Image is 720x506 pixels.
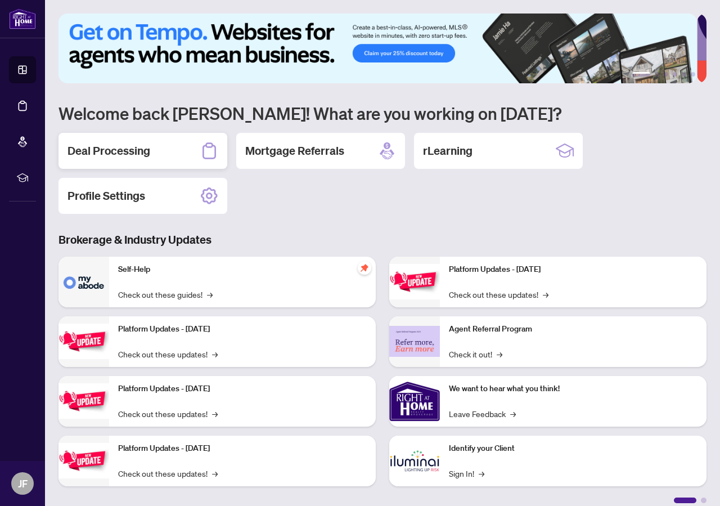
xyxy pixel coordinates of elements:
[58,232,706,248] h3: Brokerage & Industry Updates
[207,288,213,301] span: →
[449,467,484,480] a: Sign In!→
[212,408,218,420] span: →
[389,264,440,299] img: Platform Updates - June 23, 2025
[58,443,109,478] img: Platform Updates - July 8, 2025
[389,326,440,357] img: Agent Referral Program
[479,467,484,480] span: →
[118,408,218,420] a: Check out these updates!→
[682,72,686,77] button: 5
[449,442,697,455] p: Identify your Client
[358,261,371,275] span: pushpin
[118,348,218,360] a: Check out these updates!→
[673,72,677,77] button: 4
[212,348,218,360] span: →
[67,188,145,204] h2: Profile Settings
[58,102,706,124] h1: Welcome back [PERSON_NAME]! What are you working on [DATE]?
[449,408,516,420] a: Leave Feedback→
[510,408,516,420] span: →
[691,72,695,77] button: 6
[389,376,440,427] img: We want to hear what you think!
[118,263,367,276] p: Self-Help
[58,14,697,83] img: Slide 0
[632,72,650,77] button: 1
[497,348,502,360] span: →
[212,467,218,480] span: →
[449,383,697,395] p: We want to hear what you think!
[389,436,440,486] img: Identify your Client
[245,143,344,159] h2: Mortgage Referrals
[423,143,472,159] h2: rLearning
[449,263,697,276] p: Platform Updates - [DATE]
[67,143,150,159] h2: Deal Processing
[118,288,213,301] a: Check out these guides!→
[664,72,668,77] button: 3
[118,467,218,480] a: Check out these updates!→
[655,72,659,77] button: 2
[118,383,367,395] p: Platform Updates - [DATE]
[449,323,697,335] p: Agent Referral Program
[449,288,548,301] a: Check out these updates!→
[449,348,502,360] a: Check it out!→
[58,324,109,359] img: Platform Updates - September 16, 2025
[9,8,36,29] img: logo
[58,257,109,307] img: Self-Help
[18,476,28,491] span: JF
[543,288,548,301] span: →
[675,467,709,500] button: Open asap
[118,442,367,455] p: Platform Updates - [DATE]
[118,323,367,335] p: Platform Updates - [DATE]
[58,383,109,419] img: Platform Updates - July 21, 2025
